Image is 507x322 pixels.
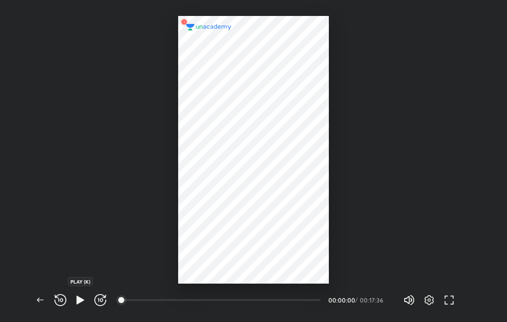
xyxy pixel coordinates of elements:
div: 00:00:00 [328,297,353,303]
img: logo.2a7e12a2.svg [186,24,232,30]
div: PLAY (K) [68,277,93,286]
div: 00:17:36 [360,297,387,303]
div: / [355,297,358,303]
img: wMgqJGBwKWe8AAAAABJRU5ErkJggg== [178,16,190,28]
